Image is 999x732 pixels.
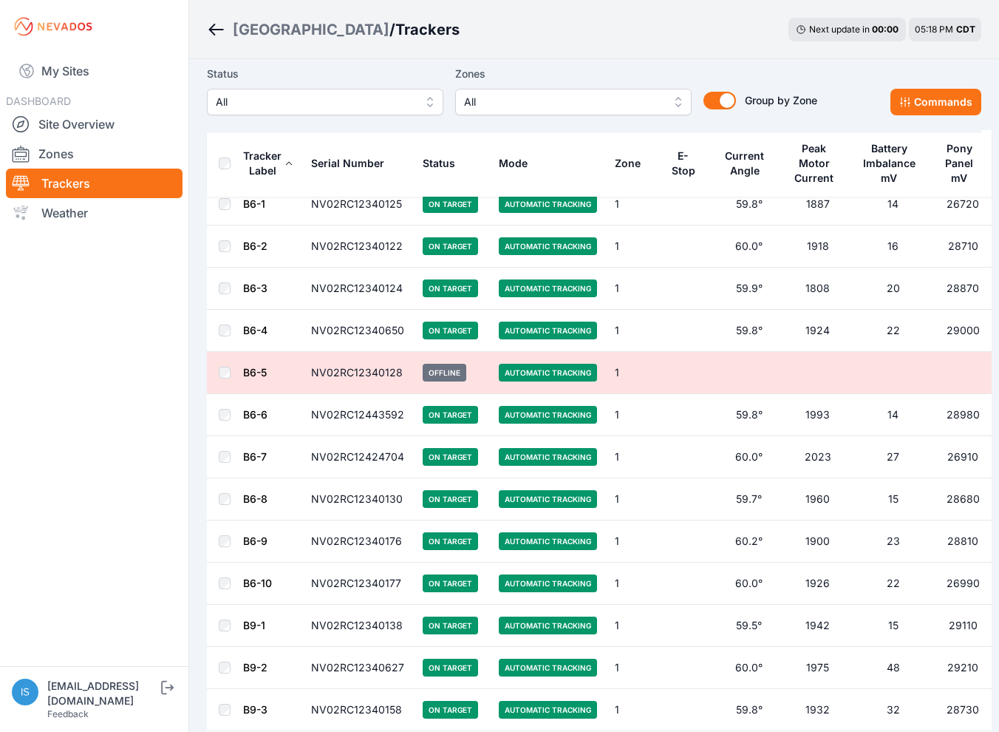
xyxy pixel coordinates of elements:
span: Automatic Tracking [499,364,597,382]
a: B6-1 [243,197,265,210]
a: B9-1 [243,619,265,631]
a: B6-10 [243,577,272,589]
span: Automatic Tracking [499,659,597,677]
div: Status [423,156,455,171]
div: 00 : 00 [872,24,899,35]
td: 29210 [934,647,992,689]
span: On Target [423,575,478,592]
td: 1 [606,478,661,521]
td: 1932 [783,689,852,731]
td: 29110 [934,605,992,647]
span: Offline [423,364,466,382]
td: 59.8° [715,310,783,352]
button: Tracker Label [243,138,293,189]
span: All [464,93,662,111]
td: 27 [852,436,934,478]
a: Trackers [6,169,183,198]
span: On Target [423,659,478,677]
span: Automatic Tracking [499,322,597,339]
a: B6-3 [243,282,267,294]
span: Automatic Tracking [499,406,597,424]
span: On Target [423,532,478,550]
span: Automatic Tracking [499,448,597,466]
span: On Target [423,490,478,508]
td: 28980 [934,394,992,436]
button: Pony Panel mV [943,131,983,196]
span: All [216,93,414,111]
span: On Target [423,701,478,719]
button: Current Angle [723,138,774,189]
span: Automatic Tracking [499,279,597,297]
span: Automatic Tracking [499,701,597,719]
span: On Target [423,237,478,255]
td: 1 [606,563,661,605]
td: 1918 [783,226,852,268]
div: E-Stop [670,149,696,178]
a: B6-7 [243,450,267,463]
td: NV02RC12340130 [302,478,414,521]
td: 1 [606,352,661,394]
div: Serial Number [311,156,384,171]
td: 16 [852,226,934,268]
a: [GEOGRAPHIC_DATA] [233,19,389,40]
a: B6-8 [243,492,267,505]
td: NV02RC12424704 [302,436,414,478]
td: 26990 [934,563,992,605]
td: 28730 [934,689,992,731]
td: 1975 [783,647,852,689]
td: 60.0° [715,226,783,268]
label: Zones [455,65,692,83]
a: B9-3 [243,703,267,716]
td: NV02RC12340177 [302,563,414,605]
a: B6-5 [243,366,267,379]
span: Group by Zone [745,94,817,106]
a: Zones [6,139,183,169]
td: 1 [606,605,661,647]
td: 59.8° [715,183,783,226]
td: 20 [852,268,934,310]
h3: Trackers [395,19,460,40]
td: 60.0° [715,563,783,605]
img: iswagart@prim.com [12,679,38,705]
td: 2023 [783,436,852,478]
td: 14 [852,183,934,226]
a: B6-4 [243,324,267,336]
td: 1993 [783,394,852,436]
span: DASHBOARD [6,95,71,107]
td: 1960 [783,478,852,521]
td: 15 [852,478,934,521]
td: NV02RC12340128 [302,352,414,394]
td: NV02RC12340627 [302,647,414,689]
div: Battery Imbalance mV [861,141,918,186]
div: Mode [499,156,528,171]
span: Automatic Tracking [499,617,597,634]
span: Automatic Tracking [499,575,597,592]
button: E-Stop [670,138,706,189]
td: 60.0° [715,647,783,689]
a: Site Overview [6,109,183,139]
td: 59.7° [715,478,783,521]
span: 05:18 PM [915,24,953,35]
td: NV02RC12340176 [302,521,414,563]
a: B6-9 [243,535,267,547]
button: Serial Number [311,146,396,181]
a: My Sites [6,53,183,89]
td: 48 [852,647,934,689]
label: Status [207,65,443,83]
a: Feedback [47,708,89,719]
button: Status [423,146,467,181]
td: 32 [852,689,934,731]
div: Peak Motor Current [792,141,836,186]
span: On Target [423,617,478,634]
td: 1 [606,647,661,689]
td: 1 [606,310,661,352]
td: NV02RC12340650 [302,310,414,352]
div: Zone [615,156,641,171]
td: 1 [606,183,661,226]
td: 1926 [783,563,852,605]
td: 1942 [783,605,852,647]
td: 1 [606,436,661,478]
div: Tracker Label [243,149,282,178]
button: Peak Motor Current [792,131,843,196]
